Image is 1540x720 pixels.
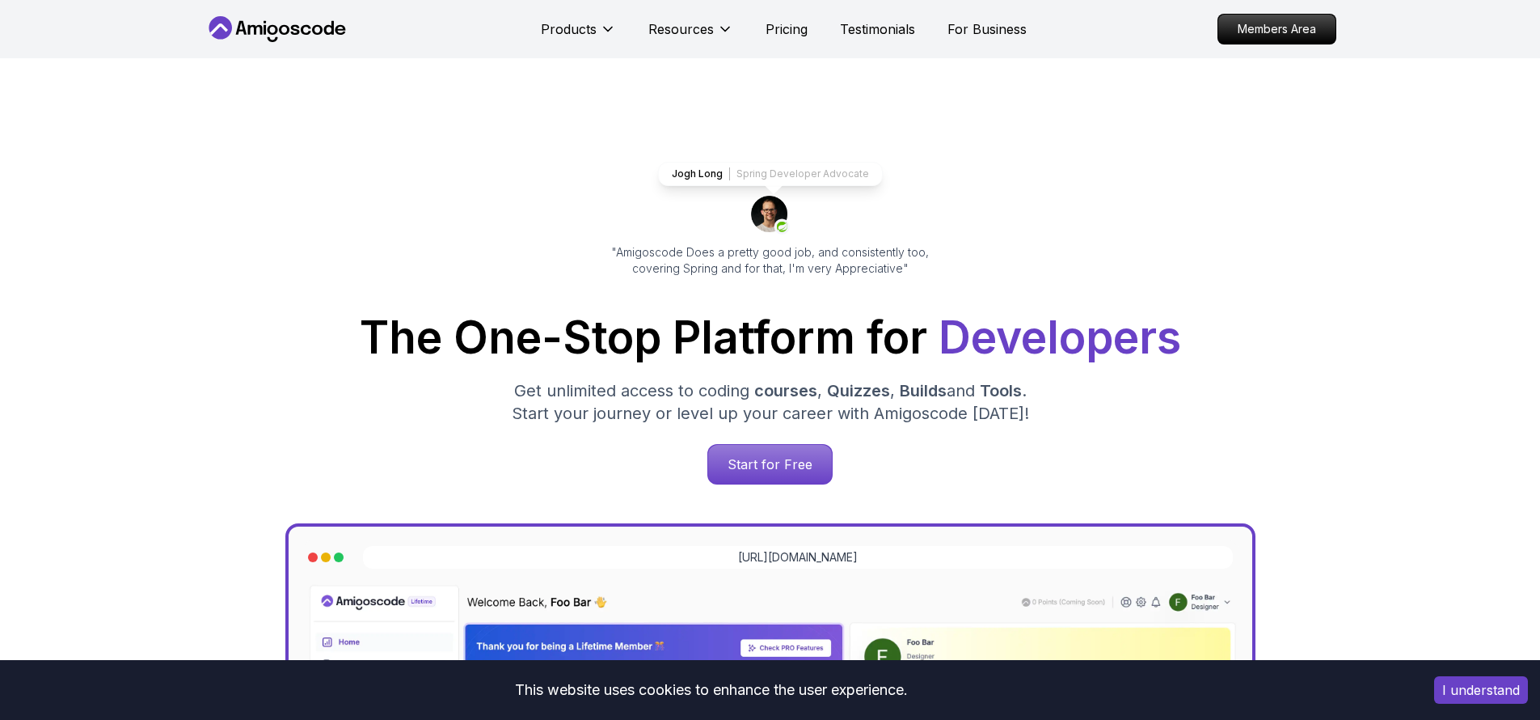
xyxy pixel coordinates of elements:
a: Start for Free [707,444,833,485]
span: Builds [900,381,947,400]
img: josh long [751,196,790,235]
button: Accept cookies [1434,676,1528,704]
a: Members Area [1217,14,1336,44]
p: Resources [648,19,714,39]
a: [URL][DOMAIN_NAME] [738,549,858,565]
button: Products [541,19,616,52]
a: For Business [947,19,1027,39]
p: Members Area [1218,15,1335,44]
a: Testimonials [840,19,915,39]
p: Spring Developer Advocate [736,167,869,180]
p: Get unlimited access to coding , , and . Start your journey or level up your career with Amigosco... [499,379,1042,425]
p: Products [541,19,597,39]
button: Resources [648,19,733,52]
p: Jogh Long [672,167,723,180]
span: Developers [939,311,1181,364]
a: Pricing [766,19,808,39]
span: courses [754,381,817,400]
p: Start for Free [708,445,832,484]
p: "Amigoscode Does a pretty good job, and consistently too, covering Spring and for that, I'm very ... [589,244,951,277]
h1: The One-Stop Platform for [217,316,1323,360]
span: Tools [980,381,1022,400]
span: Quizzes [827,381,890,400]
div: This website uses cookies to enhance the user experience. [12,672,1410,708]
